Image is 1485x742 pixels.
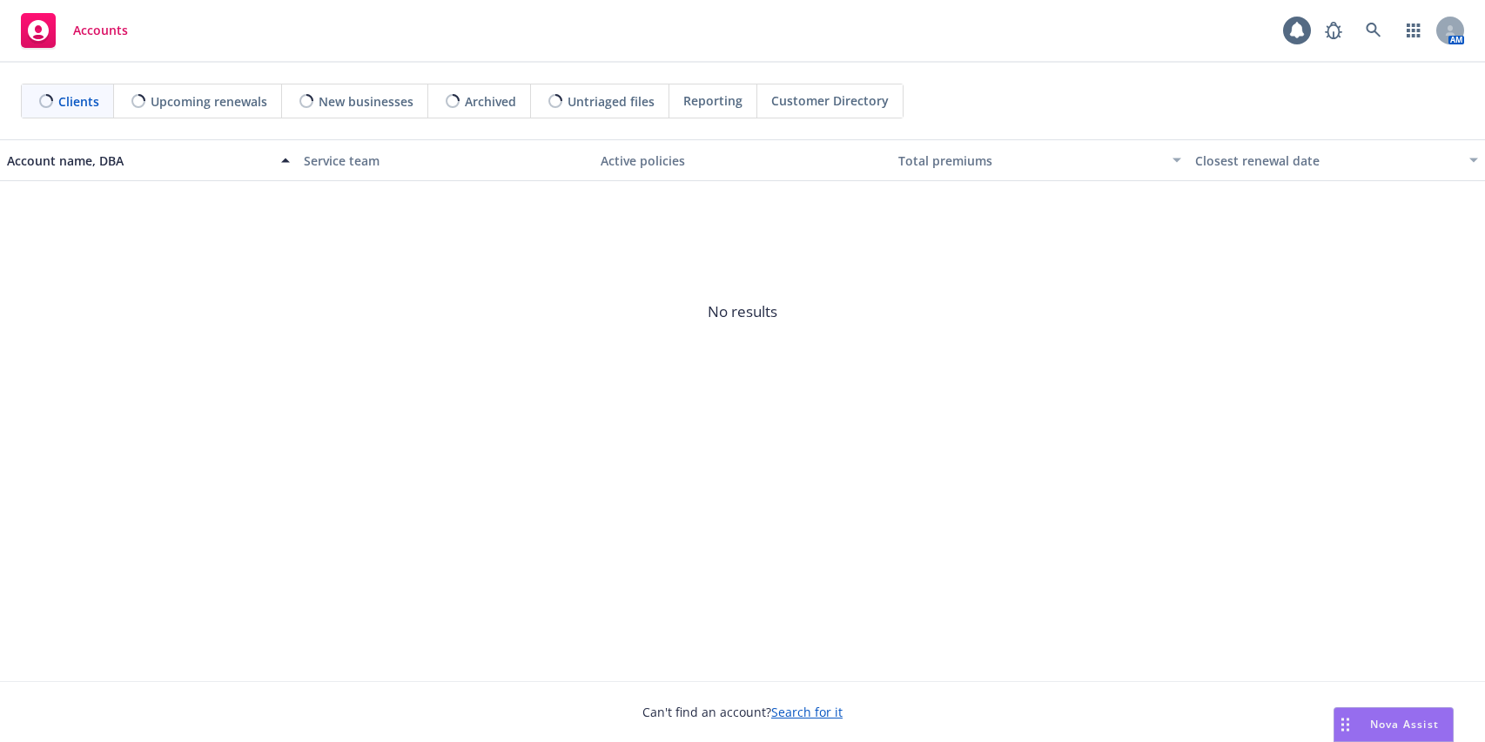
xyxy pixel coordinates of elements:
a: Switch app [1396,13,1431,48]
div: Service team [304,152,587,170]
span: Untriaged files [568,92,655,111]
span: Can't find an account? [642,703,843,721]
div: Total premiums [898,152,1162,170]
div: Closest renewal date [1195,152,1459,170]
span: Nova Assist [1370,717,1439,732]
button: Nova Assist [1334,707,1454,742]
span: Customer Directory [771,91,889,110]
span: Archived [465,92,516,111]
div: Account name, DBA [7,152,271,170]
span: Clients [58,92,99,111]
button: Active policies [594,139,890,181]
button: Closest renewal date [1188,139,1485,181]
span: Accounts [73,24,128,37]
a: Search for it [771,704,843,720]
a: Search [1356,13,1391,48]
div: Active policies [601,152,884,170]
span: Upcoming renewals [151,92,267,111]
button: Total premiums [891,139,1188,181]
span: Reporting [683,91,742,110]
div: Drag to move [1334,708,1356,741]
a: Accounts [14,6,135,55]
button: Service team [297,139,594,181]
span: New businesses [319,92,413,111]
a: Report a Bug [1316,13,1351,48]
